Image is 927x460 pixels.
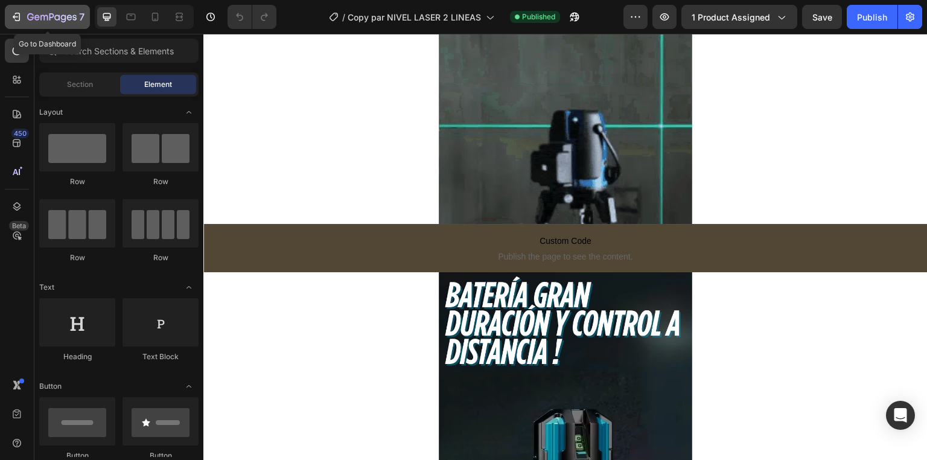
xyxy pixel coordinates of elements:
span: Section [67,79,93,90]
div: Row [123,176,199,187]
button: Publish [847,5,897,29]
iframe: Design area [203,34,927,460]
div: Row [123,252,199,263]
div: Undo/Redo [228,5,276,29]
div: 450 [11,129,29,138]
span: / [342,11,345,24]
button: 7 [5,5,90,29]
button: Save [802,5,842,29]
span: Text [39,282,54,293]
input: Search Sections & Elements [39,39,199,63]
div: Publish [857,11,887,24]
span: Toggle open [179,103,199,122]
div: Row [39,176,115,187]
span: Published [522,11,555,22]
div: Beta [9,221,29,231]
span: Button [39,381,62,392]
div: Heading [39,351,115,362]
div: Text Block [123,351,199,362]
span: Copy par NIVEL LASER 2 LINEAS [348,11,481,24]
div: Row [39,252,115,263]
span: Layout [39,107,63,118]
span: Element [144,79,172,90]
button: 1 product assigned [681,5,797,29]
span: Toggle open [179,377,199,396]
div: Open Intercom Messenger [886,401,915,430]
p: 7 [79,10,84,24]
span: Toggle open [179,278,199,297]
span: 1 product assigned [692,11,770,24]
span: Save [812,12,832,22]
